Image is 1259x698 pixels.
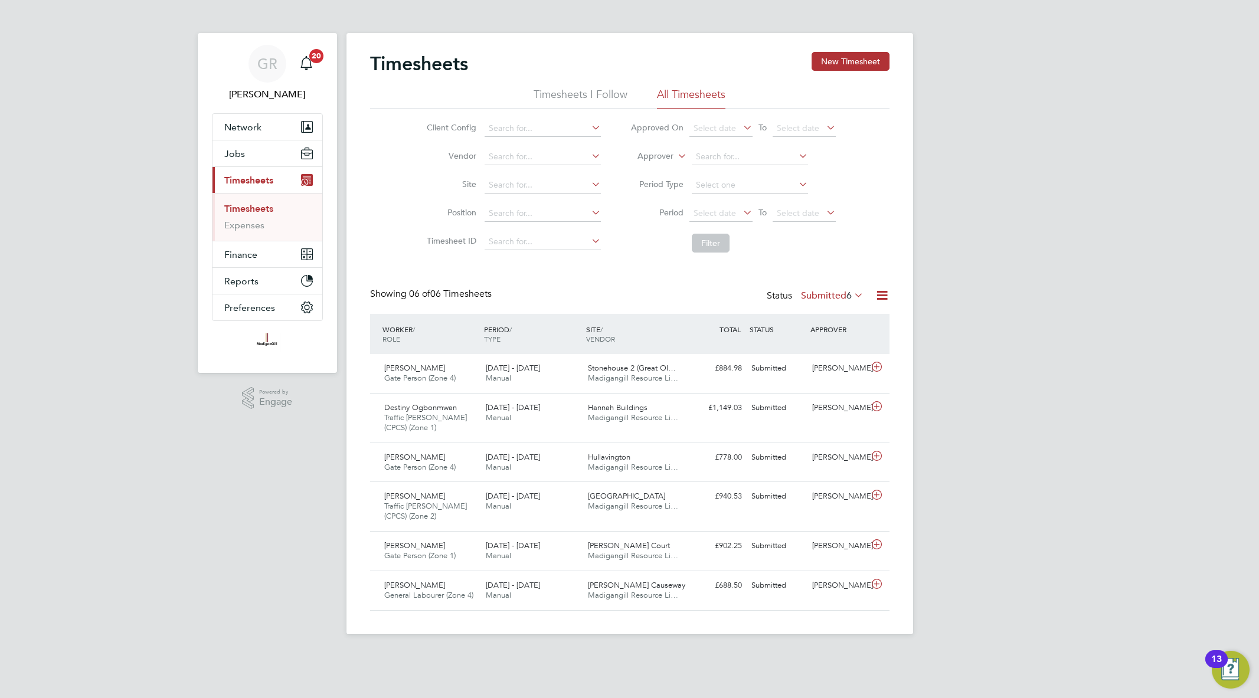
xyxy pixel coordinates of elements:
[259,387,292,397] span: Powered by
[694,208,736,218] span: Select date
[384,462,456,472] span: Gate Person (Zone 4)
[685,448,747,467] div: £778.00
[486,462,511,472] span: Manual
[692,177,808,194] input: Select one
[588,491,665,501] span: [GEOGRAPHIC_DATA]
[212,333,323,352] a: Go to home page
[807,319,869,340] div: APPROVER
[747,536,808,556] div: Submitted
[212,193,322,241] div: Timesheets
[485,149,601,165] input: Search for...
[588,452,630,462] span: Hullavington
[755,120,770,135] span: To
[583,319,685,349] div: SITE
[685,536,747,556] div: £902.25
[486,580,540,590] span: [DATE] - [DATE]
[384,550,456,561] span: Gate Person (Zone 1)
[212,45,323,101] a: GR[PERSON_NAME]
[777,208,819,218] span: Select date
[630,122,684,133] label: Approved On
[212,167,322,193] button: Timesheets
[534,87,627,109] li: Timesheets I Follow
[630,179,684,189] label: Period Type
[1212,651,1250,689] button: Open Resource Center, 13 new notifications
[720,325,741,334] span: TOTAL
[212,241,322,267] button: Finance
[423,207,476,218] label: Position
[694,123,736,133] span: Select date
[370,288,494,300] div: Showing
[692,149,808,165] input: Search for...
[747,576,808,595] div: Submitted
[692,234,730,253] button: Filter
[1211,659,1222,674] div: 13
[588,501,678,511] span: Madigangill Resource Li…
[224,175,273,186] span: Timesheets
[812,52,890,71] button: New Timesheet
[212,114,322,140] button: Network
[384,540,445,550] span: [PERSON_NAME]
[755,205,770,220] span: To
[486,412,511,422] span: Manual
[486,402,540,412] span: [DATE] - [DATE]
[807,398,869,418] div: [PERSON_NAME]
[846,290,852,302] span: 6
[509,325,512,334] span: /
[384,373,456,383] span: Gate Person (Zone 4)
[620,150,673,162] label: Approver
[747,359,808,378] div: Submitted
[486,501,511,511] span: Manual
[747,448,808,467] div: Submitted
[254,333,280,352] img: madigangill-logo-retina.png
[685,398,747,418] div: £1,149.03
[685,359,747,378] div: £884.98
[807,536,869,556] div: [PERSON_NAME]
[588,412,678,422] span: Madigangill Resource Li…
[242,387,292,409] a: Powered byEngage
[224,276,259,287] span: Reports
[685,487,747,506] div: £940.53
[370,52,468,76] h2: Timesheets
[801,290,864,302] label: Submitted
[198,33,337,373] nav: Main navigation
[423,122,476,133] label: Client Config
[224,219,264,231] a: Expenses
[807,487,869,506] div: [PERSON_NAME]
[212,294,322,320] button: Preferences
[586,334,615,343] span: VENDOR
[423,179,476,189] label: Site
[257,56,277,71] span: GR
[380,319,482,349] div: WORKER
[807,448,869,467] div: [PERSON_NAME]
[486,452,540,462] span: [DATE] - [DATE]
[295,45,318,83] a: 20
[384,412,467,432] span: Traffic [PERSON_NAME] (CPCS) (Zone 1)
[485,177,601,194] input: Search for...
[486,373,511,383] span: Manual
[384,590,473,600] span: General Labourer (Zone 4)
[484,334,501,343] span: TYPE
[747,487,808,506] div: Submitted
[486,550,511,561] span: Manual
[486,540,540,550] span: [DATE] - [DATE]
[423,235,476,246] label: Timesheet ID
[485,234,601,250] input: Search for...
[588,580,685,590] span: [PERSON_NAME] Causeway
[413,325,415,334] span: /
[767,288,866,304] div: Status
[259,397,292,407] span: Engage
[309,49,323,63] span: 20
[747,398,808,418] div: Submitted
[685,576,747,595] div: £688.50
[384,491,445,501] span: [PERSON_NAME]
[224,122,261,133] span: Network
[807,576,869,595] div: [PERSON_NAME]
[486,363,540,373] span: [DATE] - [DATE]
[486,590,511,600] span: Manual
[212,268,322,294] button: Reports
[212,87,323,101] span: Goncalo Rodrigues
[481,319,583,349] div: PERIOD
[657,87,725,109] li: All Timesheets
[384,501,467,521] span: Traffic [PERSON_NAME] (CPCS) (Zone 2)
[588,373,678,383] span: Madigangill Resource Li…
